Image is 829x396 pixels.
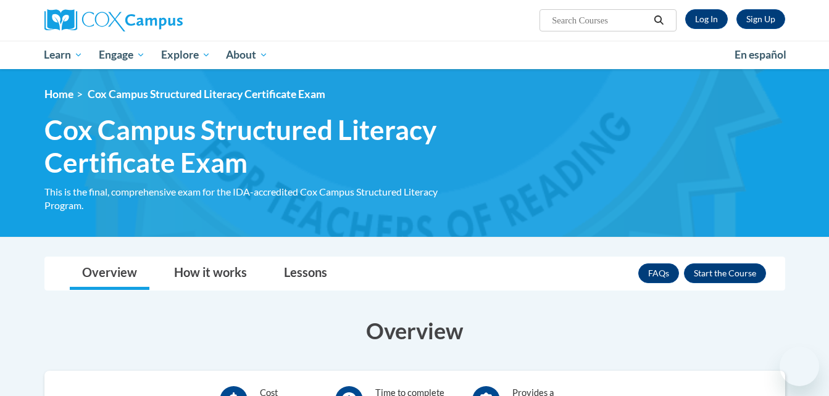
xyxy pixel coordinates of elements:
h3: Overview [44,315,785,346]
a: Register [736,9,785,29]
div: Main menu [26,41,804,69]
span: Cox Campus Structured Literacy Certificate Exam [44,113,470,179]
a: Overview [70,257,149,290]
a: FAQs [638,263,679,283]
button: Enroll [684,263,766,283]
input: Search Courses [551,13,649,28]
span: Learn [44,47,83,62]
a: Lessons [272,257,340,290]
a: Learn [36,41,91,69]
span: Engage [99,47,145,62]
div: This is the final, comprehensive exam for the IDA-accredited Cox Campus Structured Literacy Program. [44,185,470,212]
span: En español [735,48,786,61]
span: Explore [161,47,210,62]
img: Cox Campus [44,9,183,31]
a: Log In [685,9,728,29]
a: En español [727,42,794,68]
a: Explore [153,41,219,69]
iframe: Button to launch messaging window [780,347,819,386]
span: About [226,47,268,62]
a: Home [44,88,73,101]
button: Search [649,13,668,28]
span: Cox Campus Structured Literacy Certificate Exam [88,88,325,101]
a: Cox Campus [44,9,279,31]
a: Engage [91,41,153,69]
a: How it works [162,257,259,290]
a: About [218,41,276,69]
